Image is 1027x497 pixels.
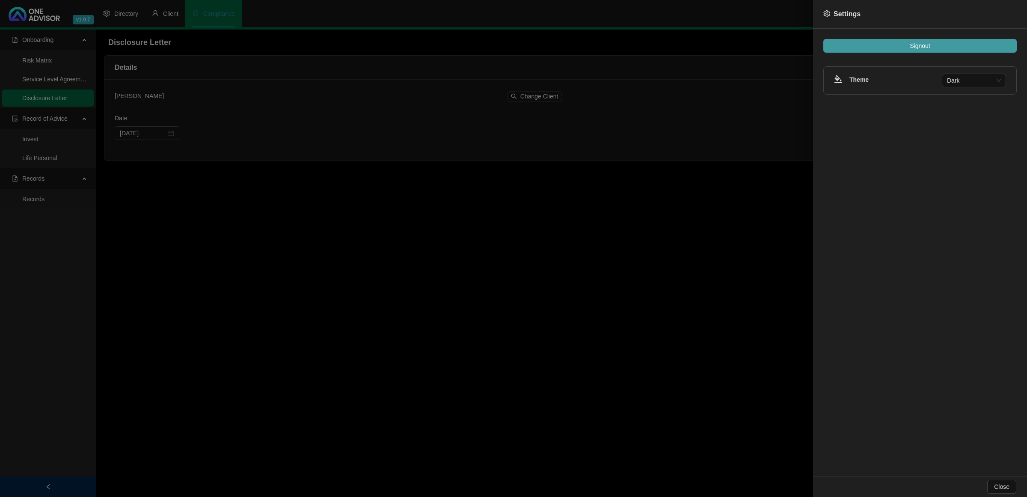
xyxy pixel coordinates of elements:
button: Signout [823,39,1017,53]
span: bg-colors [834,75,843,83]
span: Signout [910,41,930,51]
span: Close [994,482,1009,491]
h4: Theme [849,75,942,84]
span: Dark [947,74,1001,87]
button: Close [987,480,1016,494]
span: setting [823,10,830,17]
span: Settings [834,10,861,18]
